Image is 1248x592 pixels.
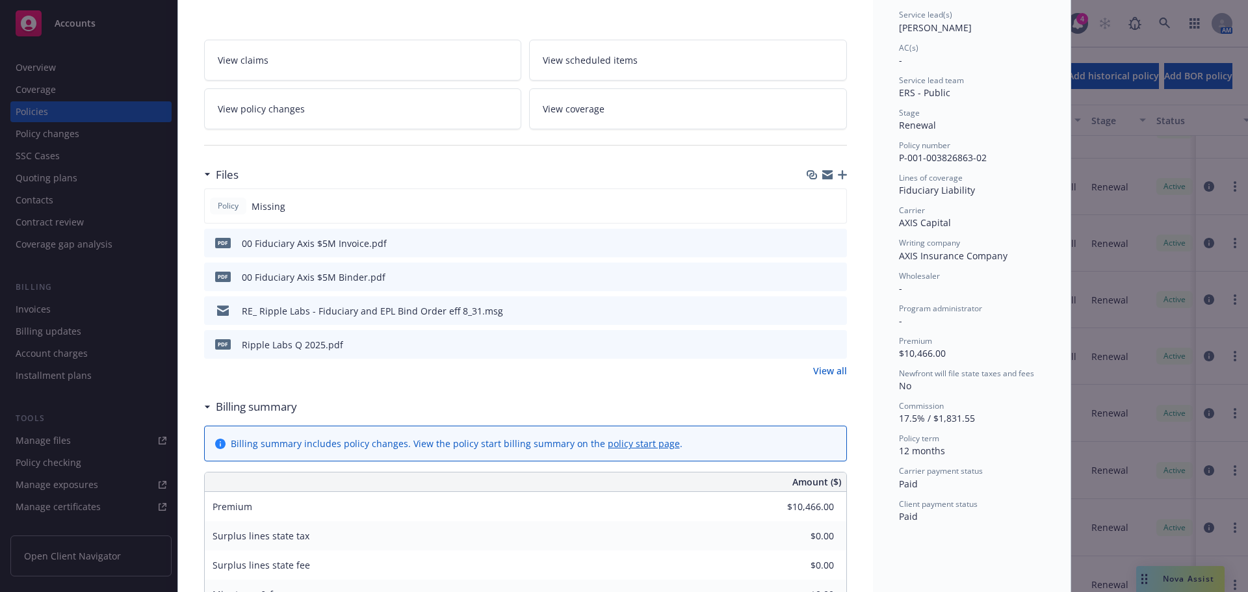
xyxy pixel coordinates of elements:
[213,500,252,513] span: Premium
[830,304,842,318] button: preview file
[757,497,842,517] input: 0.00
[899,107,920,118] span: Stage
[218,102,305,116] span: View policy changes
[899,315,902,327] span: -
[830,338,842,352] button: preview file
[543,53,638,67] span: View scheduled items
[215,238,231,248] span: pdf
[899,465,983,476] span: Carrier payment status
[213,559,310,571] span: Surplus lines state fee
[757,556,842,575] input: 0.00
[899,205,925,216] span: Carrier
[899,237,960,248] span: Writing company
[242,270,385,284] div: 00 Fiduciary Axis $5M Binder.pdf
[899,54,902,66] span: -
[899,86,950,99] span: ERS - Public
[204,40,522,81] a: View claims
[899,335,932,346] span: Premium
[899,368,1034,379] span: Newfront will file state taxes and fees
[899,21,972,34] span: [PERSON_NAME]
[899,183,1045,197] div: Fiduciary Liability
[899,510,918,522] span: Paid
[899,75,964,86] span: Service lead team
[529,40,847,81] a: View scheduled items
[204,88,522,129] a: View policy changes
[231,437,682,450] div: Billing summary includes policy changes. View the policy start billing summary on the .
[213,530,309,542] span: Surplus lines state tax
[218,53,268,67] span: View claims
[899,380,911,392] span: No
[809,338,820,352] button: download file
[899,119,936,131] span: Renewal
[830,270,842,284] button: preview file
[252,199,285,213] span: Missing
[215,339,231,349] span: pdf
[204,398,297,415] div: Billing summary
[899,42,918,53] span: AC(s)
[792,475,841,489] span: Amount ($)
[216,166,239,183] h3: Files
[809,270,820,284] button: download file
[529,88,847,129] a: View coverage
[899,140,950,151] span: Policy number
[899,498,978,509] span: Client payment status
[899,347,946,359] span: $10,466.00
[809,237,820,250] button: download file
[830,237,842,250] button: preview file
[216,398,297,415] h3: Billing summary
[899,282,902,294] span: -
[809,304,820,318] button: download file
[242,338,343,352] div: Ripple Labs Q 2025.pdf
[543,102,604,116] span: View coverage
[215,200,241,212] span: Policy
[899,9,952,20] span: Service lead(s)
[899,303,982,314] span: Program administrator
[899,216,951,229] span: AXIS Capital
[899,172,963,183] span: Lines of coverage
[757,526,842,546] input: 0.00
[899,151,987,164] span: P-001-003826863-02
[215,272,231,281] span: pdf
[899,400,944,411] span: Commission
[204,166,239,183] div: Files
[899,412,975,424] span: 17.5% / $1,831.55
[899,478,918,490] span: Paid
[813,364,847,378] a: View all
[899,270,940,281] span: Wholesaler
[608,437,680,450] a: policy start page
[899,444,945,457] span: 12 months
[242,237,387,250] div: 00 Fiduciary Axis $5M Invoice.pdf
[899,250,1007,262] span: AXIS Insurance Company
[242,304,503,318] div: RE_ Ripple Labs - Fiduciary and EPL Bind Order eff 8_31.msg
[899,433,939,444] span: Policy term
